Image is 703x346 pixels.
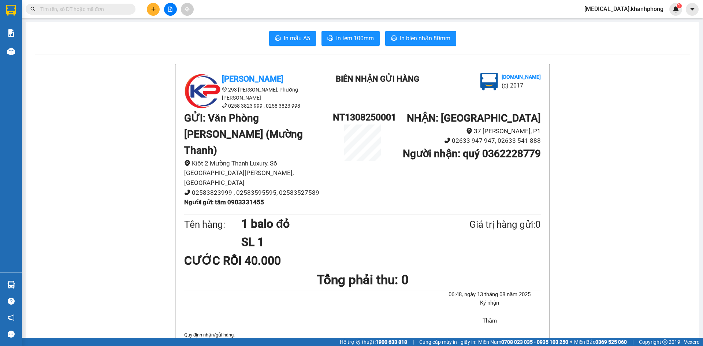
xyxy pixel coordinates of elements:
[407,112,541,124] b: NHẬN : [GEOGRAPHIC_DATA]
[269,31,316,46] button: printerIn mẫu A5
[673,6,679,12] img: icon-new-feature
[502,74,541,80] b: [DOMAIN_NAME]
[185,7,190,12] span: aim
[7,29,15,37] img: solution-icon
[677,3,682,8] sup: 1
[7,281,15,289] img: warehouse-icon
[686,3,699,16] button: caret-down
[275,35,281,42] span: printer
[385,31,456,46] button: printerIn biên nhận 80mm
[184,160,190,166] span: environment
[439,290,541,299] li: 06:48, ngày 13 tháng 08 năm 2025
[151,7,156,12] span: plus
[184,73,221,109] img: logo.jpg
[579,4,669,14] span: [MEDICAL_DATA].khanhphong
[336,34,374,43] span: In tem 100mm
[480,73,498,90] img: logo.jpg
[419,338,476,346] span: Cung cấp máy in - giấy in:
[30,7,36,12] span: search
[336,74,419,83] b: BIÊN NHẬN GỬI HÀNG
[595,339,627,345] strong: 0369 525 060
[478,338,568,346] span: Miền Nam
[466,128,472,134] span: environment
[662,339,667,345] span: copyright
[184,252,302,270] div: CƯỚC RỒI 40.000
[574,338,627,346] span: Miền Bắc
[392,136,541,146] li: 02633 947 947, 02633 541 888
[391,35,397,42] span: printer
[181,3,194,16] button: aim
[184,159,333,188] li: Kiôt 2 Mường Thanh Luxury, Số [GEOGRAPHIC_DATA][PERSON_NAME], [GEOGRAPHIC_DATA]
[632,338,633,346] span: |
[8,314,15,321] span: notification
[502,81,541,90] li: (c) 2017
[439,299,541,308] li: Ký nhận
[184,270,541,290] h1: Tổng phải thu: 0
[340,338,407,346] span: Hỗ trợ kỹ thuật:
[222,74,283,83] b: [PERSON_NAME]
[222,87,227,92] span: environment
[184,112,303,156] b: GỬI : Văn Phòng [PERSON_NAME] (Mường Thanh)
[164,3,177,16] button: file-add
[400,34,450,43] span: In biên nhận 80mm
[321,31,380,46] button: printerIn tem 100mm
[7,48,15,55] img: warehouse-icon
[434,217,541,232] div: Giá trị hàng gửi: 0
[689,6,696,12] span: caret-down
[147,3,160,16] button: plus
[501,339,568,345] strong: 0708 023 035 - 0935 103 250
[333,110,392,124] h1: NT1308250001
[184,188,333,198] li: 02583823999 , 02583595595, 02583527589
[40,5,127,13] input: Tìm tên, số ĐT hoặc mã đơn
[284,34,310,43] span: In mẫu A5
[241,215,434,233] h1: 1 balo đỏ
[184,86,316,102] li: 293 [PERSON_NAME], Phường [PERSON_NAME]
[403,148,541,160] b: Người nhận : quý 0362228779
[439,317,541,325] li: Thắm
[444,137,450,144] span: phone
[184,217,241,232] div: Tên hàng:
[678,3,680,8] span: 1
[392,126,541,136] li: 37 [PERSON_NAME], P1
[241,233,434,251] h1: SL 1
[327,35,333,42] span: printer
[570,341,572,343] span: ⚪️
[376,339,407,345] strong: 1900 633 818
[413,338,414,346] span: |
[8,331,15,338] span: message
[184,102,316,110] li: 0258 3823 999 , 0258 3823 998
[184,198,264,206] b: Người gửi : tâm 0903331455
[184,189,190,196] span: phone
[168,7,173,12] span: file-add
[8,298,15,305] span: question-circle
[6,5,16,16] img: logo-vxr
[222,103,227,108] span: phone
